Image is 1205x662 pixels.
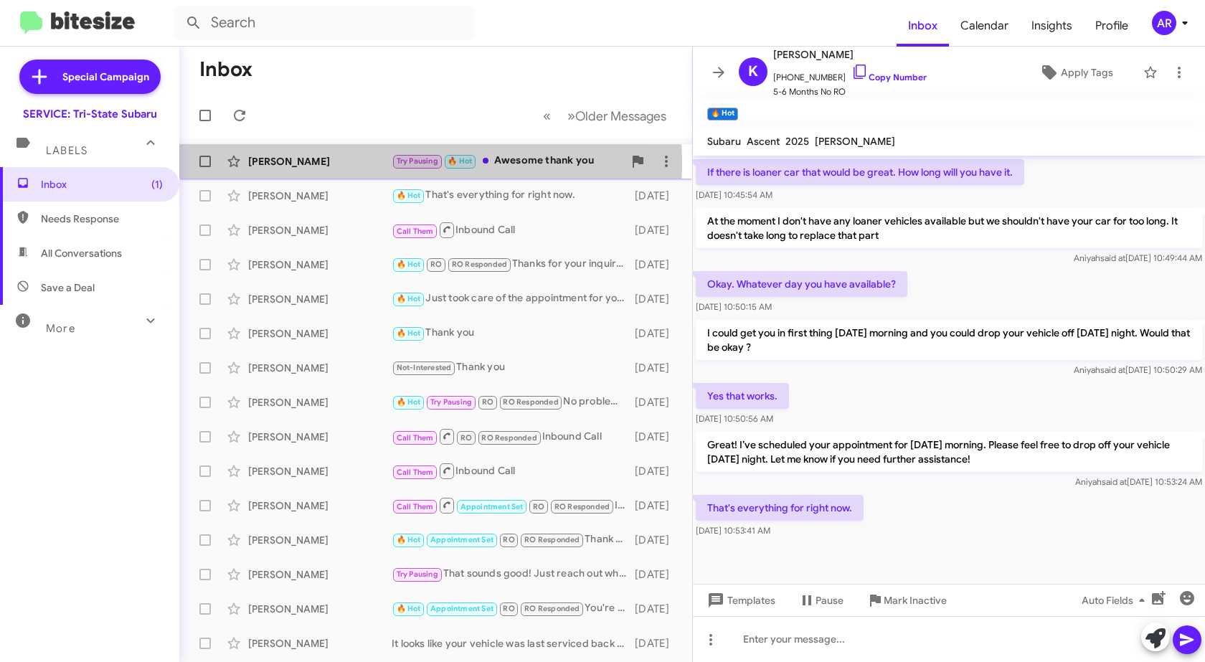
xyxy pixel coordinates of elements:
button: AR [1140,11,1189,35]
span: Appointment Set [460,502,524,511]
div: [PERSON_NAME] [248,223,392,237]
span: RO Responded [452,260,507,269]
span: 🔥 Hot [448,156,472,166]
span: 🔥 Hot [397,535,421,544]
div: AR [1152,11,1176,35]
span: RO Responded [503,397,558,407]
span: Subaru [707,135,741,148]
span: 🔥 Hot [397,260,421,269]
span: RO [482,397,493,407]
p: Okay. Whatever day you have available? [696,271,907,297]
span: [DATE] 10:53:41 AM [696,525,770,536]
div: Thank you [392,359,633,376]
span: said at [1100,364,1125,375]
a: Inbox [897,5,949,47]
span: 🔥 Hot [397,191,421,200]
div: [DATE] [633,498,681,513]
span: 🔥 Hot [397,397,421,407]
p: That's everything for right now. [696,495,864,521]
span: 🔥 Hot [397,294,421,303]
div: [DATE] [633,361,681,375]
div: [PERSON_NAME] [248,326,392,341]
span: [PERSON_NAME] [815,135,895,148]
span: said at [1102,476,1127,487]
div: Inbound Call [392,427,633,445]
div: [DATE] [633,636,681,651]
span: Apply Tags [1061,60,1113,85]
div: Inbound Call [392,496,633,514]
div: [PERSON_NAME] [248,361,392,375]
div: [DATE] [633,567,681,582]
span: Auto Fields [1082,587,1150,613]
span: Call Them [397,502,434,511]
span: 🔥 Hot [397,328,421,338]
div: [PERSON_NAME] [248,430,392,444]
div: That sounds good! Just reach out when you're ready, and I'll help you schedule the appointment. T... [392,566,633,582]
a: Profile [1084,5,1140,47]
span: More [46,322,75,335]
p: At the moment I don't have any loaner vehicles available but we shouldn't have your car for too l... [696,208,1202,248]
span: [DATE] 10:45:54 AM [696,189,772,200]
p: If there is loaner car that would be great. How long will you have it. [696,159,1024,185]
span: Mark Inactive [884,587,947,613]
span: Try Pausing [430,397,472,407]
span: Labels [46,144,88,157]
button: Apply Tags [1015,60,1136,85]
span: 5-6 Months No RO [773,85,927,99]
p: Great! I’ve scheduled your appointment for [DATE] morning. Please feel free to drop off your vehi... [696,432,1202,472]
div: Inbound Call [392,462,633,480]
input: Search [174,6,475,40]
span: RO [503,604,514,613]
div: [PERSON_NAME] [248,602,392,616]
span: 🔥 Hot [397,604,421,613]
div: [PERSON_NAME] [248,154,392,169]
span: Appointment Set [430,535,493,544]
div: [PERSON_NAME] [248,464,392,478]
span: All Conversations [41,246,122,260]
span: said at [1100,252,1125,263]
span: Save a Deal [41,280,95,295]
a: Insights [1020,5,1084,47]
div: [PERSON_NAME] [248,567,392,582]
button: Mark Inactive [855,587,958,613]
div: [DATE] [633,602,681,616]
a: Calendar [949,5,1020,47]
span: K [748,60,758,83]
div: [PERSON_NAME] [248,395,392,410]
div: [PERSON_NAME] [248,257,392,272]
h1: Inbox [199,58,252,81]
span: RO Responded [481,433,537,443]
span: [DATE] 10:50:56 AM [696,413,773,424]
span: Ascent [747,135,780,148]
span: Appointment Set [430,604,493,613]
div: SERVICE: Tri-State Subaru [23,107,157,121]
div: [DATE] [633,257,681,272]
span: RO [503,535,514,544]
span: Try Pausing [397,569,438,579]
small: 🔥 Hot [707,108,738,120]
span: » [567,107,575,125]
div: It looks like your vehicle was last serviced back in [DATE]. We usually recommend servicing your ... [392,636,633,651]
span: RO [533,502,544,511]
div: No problem. See you [DATE]. [392,394,633,410]
span: Inbox [41,177,163,191]
div: Awesome thank you [392,153,623,169]
span: RO Responded [524,535,580,544]
span: Aniyah [DATE] 10:49:44 AM [1074,252,1202,263]
span: Aniyah [DATE] 10:53:24 AM [1075,476,1202,487]
button: Auto Fields [1070,587,1162,613]
span: Pause [816,587,843,613]
span: Older Messages [575,108,666,124]
button: Previous [534,101,559,131]
span: [PHONE_NUMBER] [773,63,927,85]
span: RO Responded [554,502,610,511]
div: [DATE] [633,326,681,341]
div: [PERSON_NAME] [248,533,392,547]
span: RO Responded [524,604,580,613]
div: [DATE] [633,189,681,203]
div: Just took care of the appointment for you and have a nice week. [PERSON_NAME] [392,290,633,307]
span: Not-Interested [397,363,452,372]
button: Next [559,101,675,131]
